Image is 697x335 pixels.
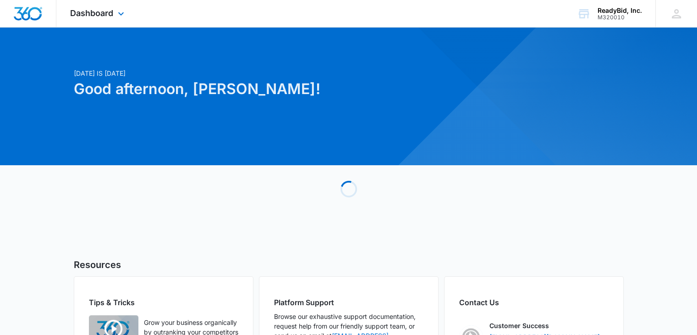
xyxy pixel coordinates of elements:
div: account id [598,14,642,21]
div: account name [598,7,642,14]
p: [DATE] is [DATE] [74,68,437,78]
h2: Platform Support [274,297,423,308]
h1: Good afternoon, [PERSON_NAME]! [74,78,437,100]
p: Customer Success [489,321,549,330]
h2: Tips & Tricks [89,297,238,308]
h5: Resources [74,258,624,272]
h2: Contact Us [459,297,609,308]
span: Dashboard [70,8,113,18]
